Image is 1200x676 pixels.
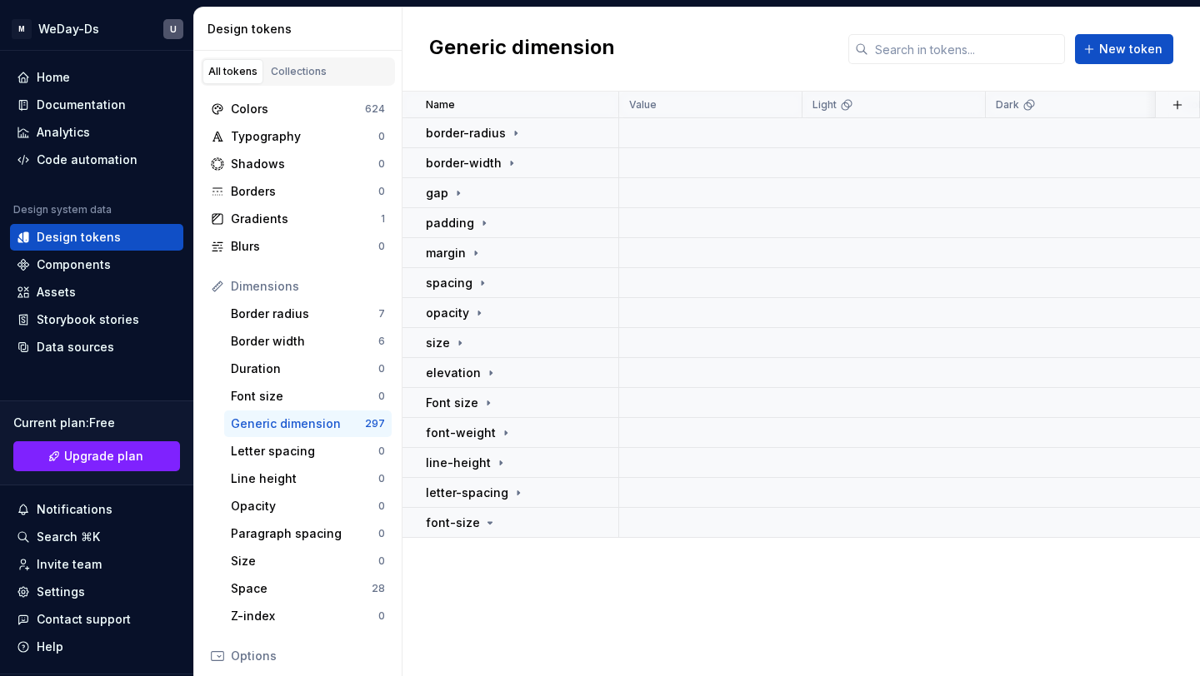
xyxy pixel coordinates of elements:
div: 297 [365,417,385,430]
p: line-height [426,455,491,471]
div: 28 [372,582,385,595]
a: Typography0 [204,123,392,150]
a: Generic dimension297 [224,410,392,437]
a: Paragraph spacing0 [224,520,392,547]
a: Gradients1 [204,206,392,232]
a: Line height0 [224,465,392,492]
div: 6 [378,335,385,348]
div: 0 [378,445,385,458]
div: 0 [378,130,385,143]
p: font-size [426,514,480,531]
p: elevation [426,365,481,381]
div: Design tokens [37,229,121,246]
p: letter-spacing [426,485,508,501]
div: U [170,22,177,36]
a: Documentation [10,92,183,118]
div: Typography [231,128,378,145]
p: Light [812,98,837,112]
div: 7 [378,307,385,321]
div: Code automation [37,152,137,168]
button: Search ⌘K [10,524,183,550]
p: Dark [996,98,1019,112]
div: M [12,19,32,39]
div: 624 [365,102,385,116]
a: Letter spacing0 [224,438,392,465]
div: Contact support [37,611,131,628]
a: Blurs0 [204,233,392,260]
div: Settings [37,584,85,600]
div: Gradients [231,211,381,227]
div: Analytics [37,124,90,141]
div: Font size [231,388,378,405]
a: Code automation [10,147,183,173]
a: Opacity0 [224,493,392,519]
a: Components [10,251,183,278]
p: Value [629,98,657,112]
div: Help [37,639,63,655]
p: border-radius [426,125,506,142]
div: Components [37,256,111,273]
div: Paragraph spacing [231,525,378,542]
p: border-width [426,155,502,171]
div: 0 [378,185,385,198]
button: Help [10,634,183,660]
p: size [426,335,450,351]
button: Contact support [10,606,183,633]
div: Current plan : Free [13,415,180,431]
div: Borders [231,183,378,200]
div: 0 [378,554,385,568]
div: Border width [231,333,378,350]
div: Storybook stories [37,311,139,328]
div: 0 [378,500,385,513]
a: Size0 [224,548,392,574]
a: Space28 [224,575,392,602]
div: Design tokens [207,21,395,37]
div: Shadows [231,156,378,172]
a: Home [10,64,183,91]
div: Home [37,69,70,86]
a: Assets [10,279,183,306]
a: Colors624 [204,96,392,122]
div: Letter spacing [231,443,378,460]
div: 0 [378,609,385,623]
div: Duration [231,360,378,377]
div: WeDay-Ds [38,21,99,37]
input: Search in tokens... [868,34,1065,64]
div: Design system data [13,203,112,216]
a: Duration0 [224,355,392,382]
p: Font size [426,395,478,411]
a: Design tokens [10,224,183,251]
div: Line height [231,470,378,487]
a: Invite team [10,551,183,578]
span: New token [1099,41,1162,57]
div: Z-index [231,608,378,624]
a: Storybook stories [10,306,183,333]
div: 0 [378,157,385,171]
a: Border width6 [224,328,392,355]
a: Settings [10,579,183,605]
div: 1 [381,212,385,226]
div: 0 [378,527,385,540]
div: 0 [378,472,385,485]
p: font-weight [426,425,496,441]
h2: Generic dimension [429,34,615,64]
div: Options [231,648,385,664]
div: Border radius [231,306,378,322]
a: Font size0 [224,383,392,410]
a: Shadows0 [204,151,392,177]
a: Border radius7 [224,301,392,327]
div: Dimensions [231,278,385,295]
a: Analytics [10,119,183,146]
div: Opacity [231,498,378,514]
div: Assets [37,284,76,301]
a: Borders0 [204,178,392,205]
div: Size [231,553,378,569]
div: 0 [378,390,385,403]
div: Generic dimension [231,415,365,432]
button: New token [1075,34,1173,64]
p: Name [426,98,455,112]
div: Data sources [37,339,114,355]
p: opacity [426,305,469,321]
p: spacing [426,275,472,291]
span: Upgrade plan [64,448,143,465]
